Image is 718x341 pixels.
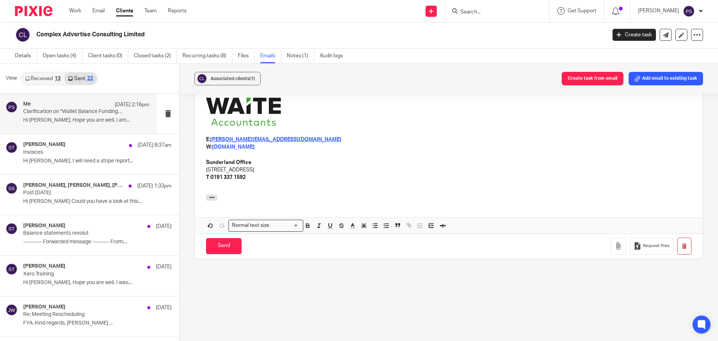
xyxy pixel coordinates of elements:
p: [DATE] 8:37am [138,141,172,149]
strong: Medaenterprises LLP and Lottagency LLP [297,31,400,37]
p: Hi [PERSON_NAME], I will need a stripe report... [23,158,172,164]
h4: [PERSON_NAME], [PERSON_NAME], [PERSON_NAME] [23,182,125,189]
a: Files [238,49,255,63]
p: [STREET_ADDRESS] [206,166,691,174]
a: [PERSON_NAME][EMAIL_ADDRESS][DOMAIN_NAME] [210,137,341,142]
button: Create task from email [562,72,623,85]
p: [DATE] [156,223,172,230]
p: [DATE] [156,263,172,271]
a: Emails [260,49,281,63]
span: Associated clients [211,76,255,81]
a: Audit logs [320,49,349,63]
p: Hi [PERSON_NAME], Hope you are well, I am... [23,117,149,124]
img: svg%3E [6,141,18,153]
strong: W: [206,144,212,150]
img: Image [206,98,281,126]
h4: [PERSON_NAME] [23,263,65,270]
p: Post [DATE] [23,190,142,196]
h4: [PERSON_NAME] [23,304,65,310]
button: Request files [630,238,673,255]
span: View [6,74,17,82]
a: Closed tasks (2) [134,49,177,63]
a: Email [92,7,105,15]
span: Get Support [568,8,596,13]
p: Re: Meeting Rescheduling [23,311,142,318]
h4: Me [23,101,31,107]
a: Work [69,7,81,15]
a: Team [144,7,157,15]
div: 13 [55,76,61,81]
img: svg%3E [6,263,18,275]
span: Request files [643,243,669,249]
p: Hi [PERSON_NAME] Could you have a look at this... [23,198,172,205]
a: Open tasks (4) [43,49,82,63]
h2: Complex Advertise Consulting Limited [36,31,488,39]
img: svg%3E [15,27,31,43]
div: 22 [87,76,93,81]
p: : [206,174,691,181]
input: Send [206,238,242,254]
img: svg%3E [6,101,18,113]
p: Invoices [23,149,142,156]
p: ---------- Forwarded message --------- From:... [23,239,172,245]
p: FYA. Kind regards, [PERSON_NAME] ... [23,320,172,326]
p: Hi [PERSON_NAME], Hope you are well. I was... [23,280,172,286]
img: svg%3E [6,304,18,316]
p: Balance statements revolut [23,230,142,237]
a: Details [15,49,37,63]
h4: [PERSON_NAME] [23,141,65,148]
strong: Sunderland Office [206,160,251,165]
a: Sent22 [64,73,96,85]
a: [DOMAIN_NAME] [6,285,49,291]
h4: [PERSON_NAME] [23,223,65,229]
img: svg%3E [6,182,18,194]
a: Client tasks (0) [88,49,128,63]
img: svg%3E [683,5,695,17]
a: Reports [168,7,187,15]
strong: "Wallet funding" [25,39,65,45]
img: Pixie [15,6,52,16]
img: svg%3E [6,223,18,235]
a: Received13 [21,73,64,85]
p: [DATE] 1:33pm [137,182,172,190]
a: Clients [116,7,133,15]
input: Search [460,9,527,16]
strong: T [206,175,209,180]
p: [DATE] 2:16pm [115,101,149,109]
strong: E: [206,137,210,142]
a: [DOMAIN_NAME] [212,144,255,150]
p: [DATE] [156,304,172,311]
a: [PERSON_NAME][EMAIL_ADDRESS][DOMAIN_NAME] [5,277,139,283]
img: svg%3E [196,73,208,84]
a: Notes (1) [287,49,314,63]
button: Associated clients(1) [194,72,261,85]
span: (1) [249,76,255,81]
a: Recurring tasks (8) [182,49,232,63]
p: Clarification on "Wallet Balance Funding" Transactions [23,109,124,115]
div: Search for option [228,220,303,231]
p: [PERSON_NAME] [638,7,679,15]
strong: 0191 337 1592 [211,175,246,180]
a: Create task [613,29,656,41]
input: Search for option [272,222,299,229]
button: Add email to existing task [629,72,703,85]
strong: 0191 337 1592 [4,308,39,314]
p: Xero Training [23,271,142,277]
span: Normal text size [230,222,271,229]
